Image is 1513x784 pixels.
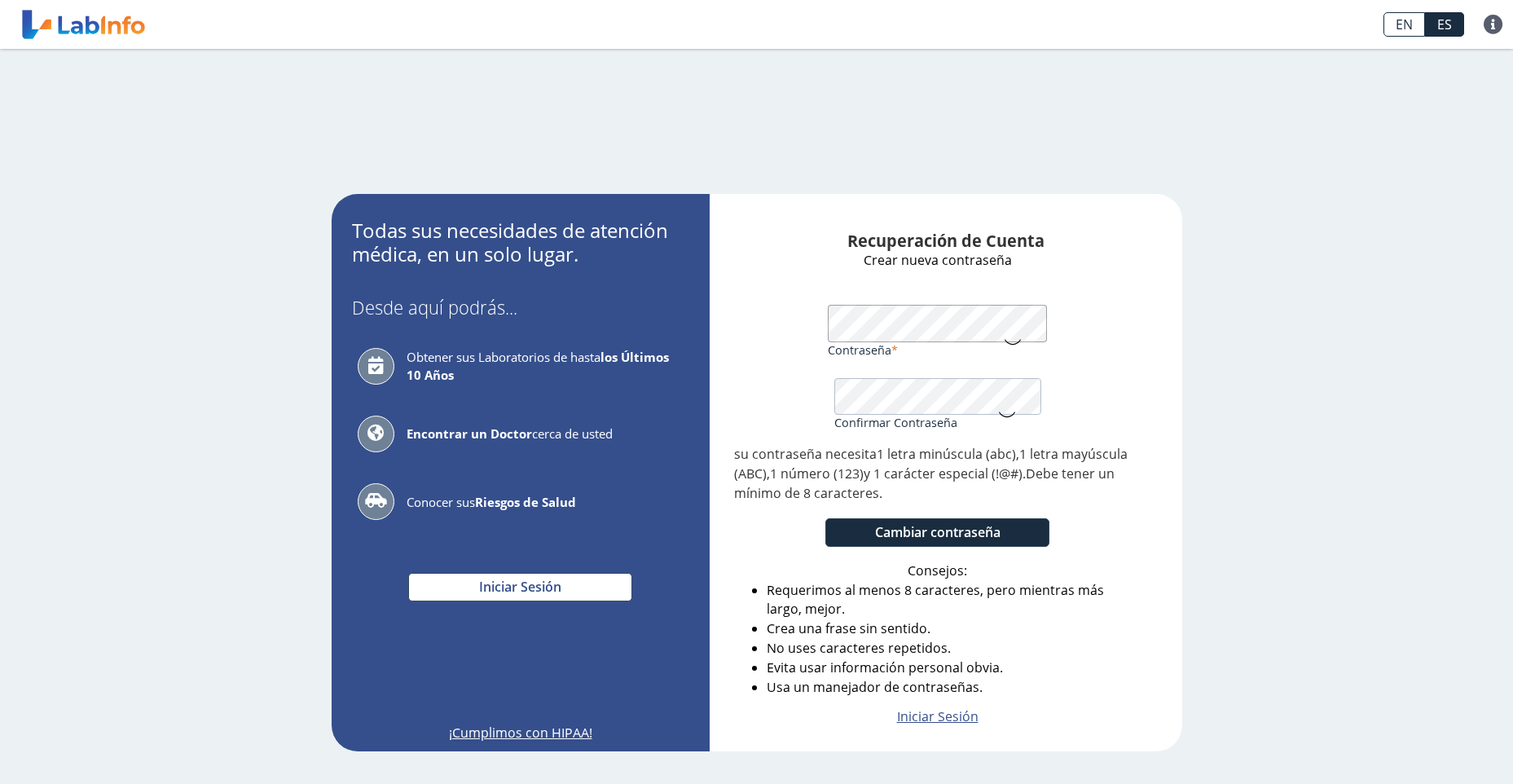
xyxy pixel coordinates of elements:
button: Cambiar contraseña [825,518,1049,547]
div: , , . . [734,445,1141,504]
li: Requerimos al menos 8 caracteres, pero mientras más largo, mejor. [767,581,1141,620]
a: ¡Cumplimos con HIPAA! [352,724,689,743]
span: Crear nueva contraseña [864,251,1012,271]
span: 1 letra minúscula (abc) [877,445,1016,463]
b: Riesgos de Salud [475,494,576,510]
a: EN [1383,12,1425,37]
span: su contraseña necesita [734,445,877,463]
li: Usa un manejador de contraseñas. [767,678,1141,698]
li: No uses caracteres repetidos. [767,639,1141,658]
span: y 1 carácter especial (!@#) [864,465,1023,482]
li: Crea una frase sin sentido. [767,619,1141,639]
span: cerca de usted [407,425,684,443]
b: los Últimos 10 Años [407,349,669,384]
label: Contraseña [828,342,1047,358]
span: Conocer sus [407,493,684,512]
button: Iniciar Sesión [408,573,632,601]
span: 1 letra mayúscula (ABC) [734,445,1128,482]
span: Debe tener un mínimo de 8 caracteres [734,465,1115,502]
span: Consejos: [908,562,967,581]
span: 1 número (123) [770,465,864,482]
h3: Desde aquí podrás... [352,297,689,318]
h4: Recuperación de Cuenta [734,231,1158,251]
b: Encontrar un Doctor [407,425,532,442]
span: Obtener sus Laboratorios de hasta [407,348,684,385]
li: Evita usar información personal obvia. [767,658,1141,678]
a: ES [1425,12,1464,37]
h2: Todas sus necesidades de atención médica, en un solo lugar. [352,219,689,266]
a: Iniciar Sesión [897,707,979,727]
label: Confirmar Contraseña [834,415,1041,430]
